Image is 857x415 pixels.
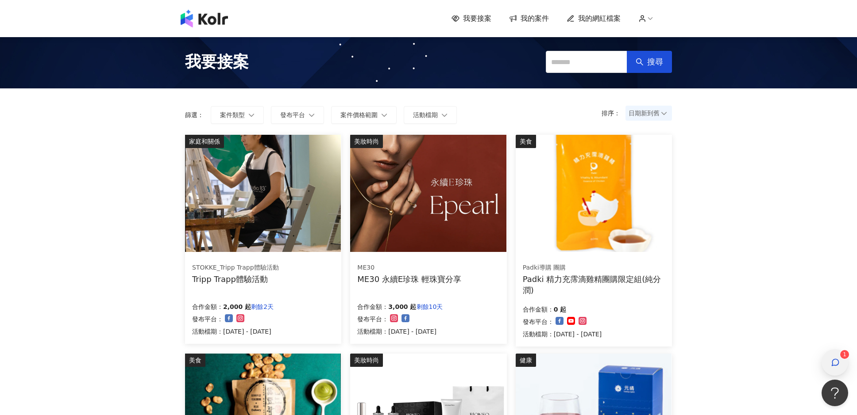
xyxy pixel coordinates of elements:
p: 排序： [602,110,625,117]
p: 2,000 起 [223,301,251,312]
div: 美食 [516,135,536,148]
img: Padki 精力充霈滴雞精(團購限定組) [516,135,672,252]
button: 搜尋 [627,51,672,73]
button: 活動檔期 [404,106,457,124]
div: 美妝時尚 [350,354,383,367]
p: 剩餘2天 [251,301,274,312]
img: ME30 永續E珍珠 系列輕珠寶 [350,135,506,252]
p: 0 起 [554,304,567,315]
span: 案件類型 [220,111,245,118]
span: 日期新到舊 [629,107,669,120]
span: 我的網紅檔案 [578,14,621,23]
span: 發布平台 [280,111,305,118]
p: 剩餘10天 [417,301,443,312]
button: 案件類型 [211,106,264,124]
p: 篩選： [185,111,204,118]
div: 美食 [185,354,205,367]
span: 我要接案 [185,51,249,73]
p: 活動檔期：[DATE] - [DATE] [192,326,274,337]
span: 搜尋 [647,57,663,67]
p: 合作金額： [523,304,554,315]
p: 合作金額： [357,301,388,312]
button: 案件價格範圍 [331,106,397,124]
div: 美妝時尚 [350,135,383,148]
sup: 1 [840,350,849,359]
button: 1 [822,349,848,376]
span: search [636,58,644,66]
span: 案件價格範圍 [340,111,378,118]
a: 我要接案 [452,14,491,23]
div: Padki 精力充霈滴雞精團購限定組(純分潤) [523,274,665,296]
div: 健康 [516,354,536,367]
p: 活動檔期：[DATE] - [DATE] [523,329,602,339]
span: 1 [843,351,846,358]
div: 家庭和關係 [185,135,224,148]
p: 3,000 起 [388,301,416,312]
img: logo [181,10,228,27]
div: Padki導購 團購 [523,263,664,272]
p: 發布平台： [192,314,223,324]
div: ME30 [357,263,461,272]
div: Tripp Trapp體驗活動 [192,274,279,285]
span: 活動檔期 [413,111,438,118]
p: 合作金額： [192,301,223,312]
p: 發布平台： [523,316,554,327]
button: 發布平台 [271,106,324,124]
a: 我的案件 [509,14,549,23]
div: STOKKE_Tripp Trapp體驗活動 [192,263,279,272]
div: ME30 永續E珍珠 輕珠寶分享 [357,274,461,285]
img: 坐上tripp trapp、體驗專注繪畫創作 [185,135,341,252]
span: 我要接案 [463,14,491,23]
a: 我的網紅檔案 [567,14,621,23]
iframe: Help Scout Beacon - Open [822,380,848,406]
p: 活動檔期：[DATE] - [DATE] [357,326,443,337]
span: 我的案件 [521,14,549,23]
p: 發布平台： [357,314,388,324]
